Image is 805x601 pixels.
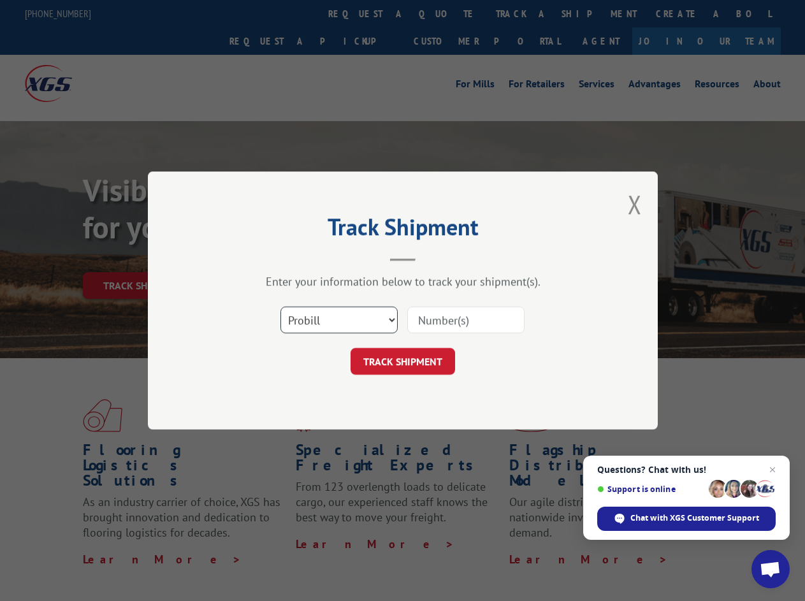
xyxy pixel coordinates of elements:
[597,507,776,531] div: Chat with XGS Customer Support
[597,484,704,494] span: Support is online
[628,187,642,221] button: Close modal
[765,462,780,477] span: Close chat
[212,218,594,242] h2: Track Shipment
[407,307,525,333] input: Number(s)
[751,550,790,588] div: Open chat
[212,274,594,289] div: Enter your information below to track your shipment(s).
[630,512,759,524] span: Chat with XGS Customer Support
[597,465,776,475] span: Questions? Chat with us!
[351,348,455,375] button: TRACK SHIPMENT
